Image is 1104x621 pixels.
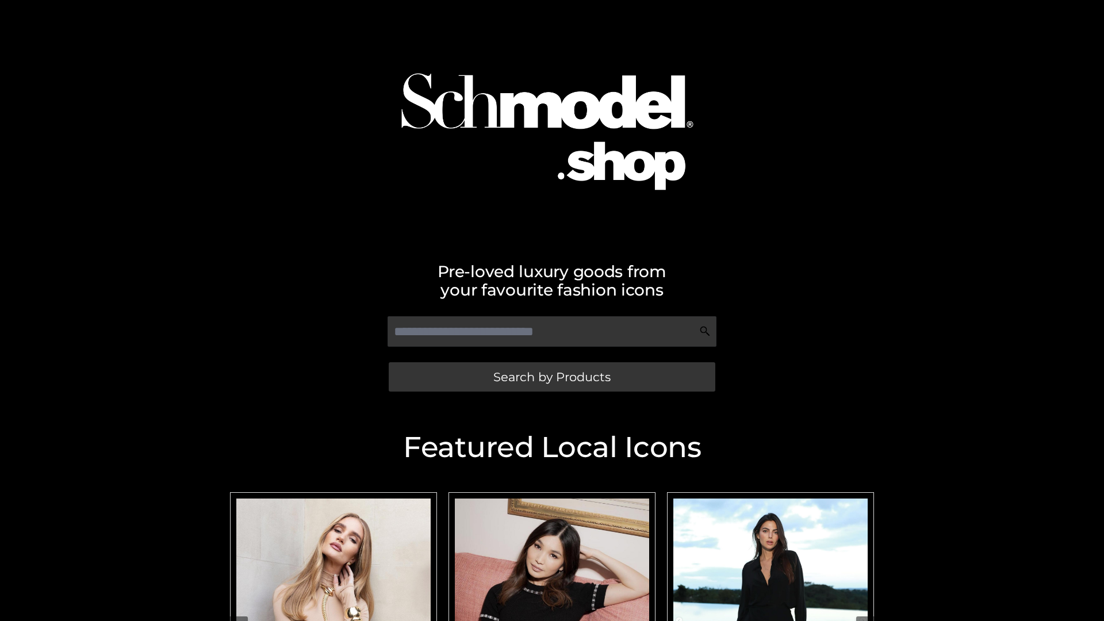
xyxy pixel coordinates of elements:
span: Search by Products [493,371,611,383]
img: Search Icon [699,325,711,337]
h2: Pre-loved luxury goods from your favourite fashion icons [224,262,880,299]
h2: Featured Local Icons​ [224,433,880,462]
a: Search by Products [389,362,715,392]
